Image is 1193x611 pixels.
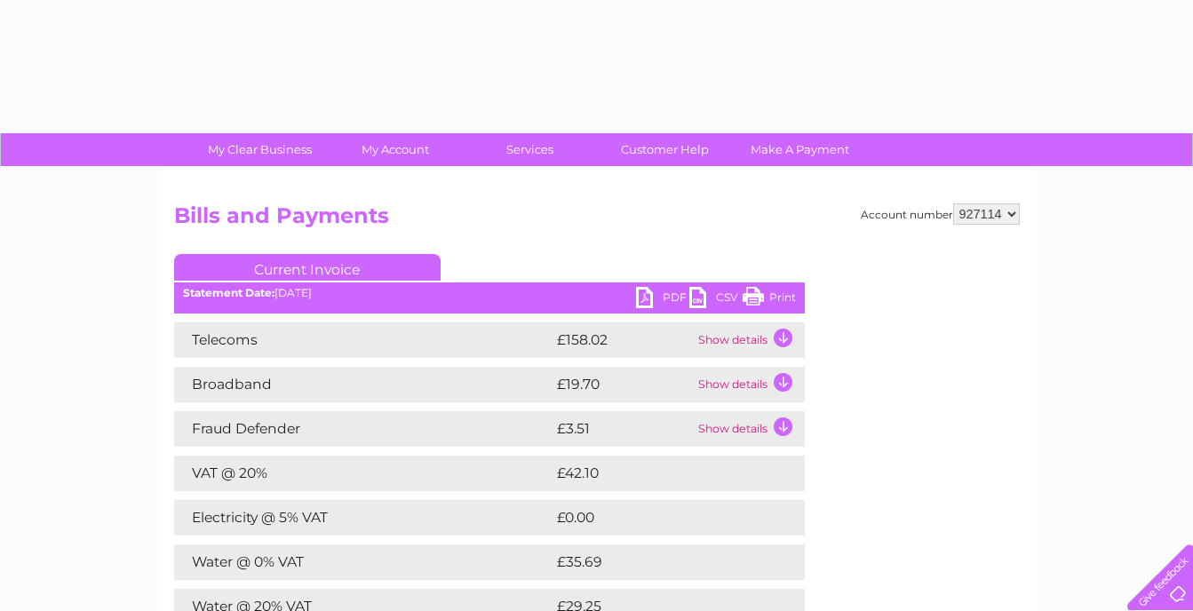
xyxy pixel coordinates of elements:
a: Services [457,133,603,166]
td: £0.00 [553,500,764,536]
a: My Clear Business [187,133,333,166]
td: Fraud Defender [174,411,553,447]
td: Water @ 0% VAT [174,544,553,580]
td: Broadband [174,367,553,402]
h2: Bills and Payments [174,203,1020,237]
td: Show details [694,367,805,402]
td: Show details [694,411,805,447]
td: Electricity @ 5% VAT [174,500,553,536]
td: £3.51 [553,411,694,447]
a: Customer Help [592,133,738,166]
a: My Account [322,133,468,166]
td: Show details [694,322,805,358]
td: Telecoms [174,322,553,358]
a: Print [743,287,796,313]
td: £19.70 [553,367,694,402]
a: CSV [689,287,743,313]
div: Account number [861,203,1020,225]
td: £42.10 [553,456,767,491]
a: Current Invoice [174,254,441,281]
a: Make A Payment [727,133,873,166]
b: Statement Date: [183,286,274,299]
a: PDF [636,287,689,313]
td: VAT @ 20% [174,456,553,491]
td: £35.69 [553,544,769,580]
div: [DATE] [174,287,805,299]
td: £158.02 [553,322,694,358]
